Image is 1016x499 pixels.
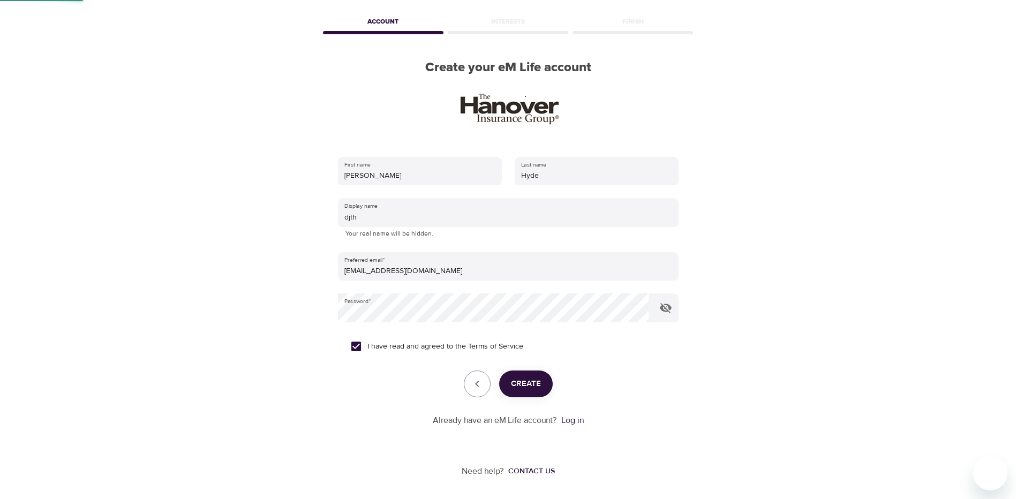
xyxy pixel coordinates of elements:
[462,465,504,478] p: Need help?
[321,60,696,75] h2: Create your eM Life account
[504,466,555,477] a: Contact us
[433,414,557,427] p: Already have an eM Life account?
[561,415,584,426] a: Log in
[367,341,523,352] span: I have read and agreed to the
[973,456,1007,490] iframe: Button to launch messaging window
[508,466,555,477] div: Contact us
[499,371,553,397] button: Create
[511,377,541,391] span: Create
[345,229,671,239] p: Your real name will be hidden.
[468,341,523,352] a: Terms of Service
[450,88,566,127] img: HIG_wordmrk_k.jpg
